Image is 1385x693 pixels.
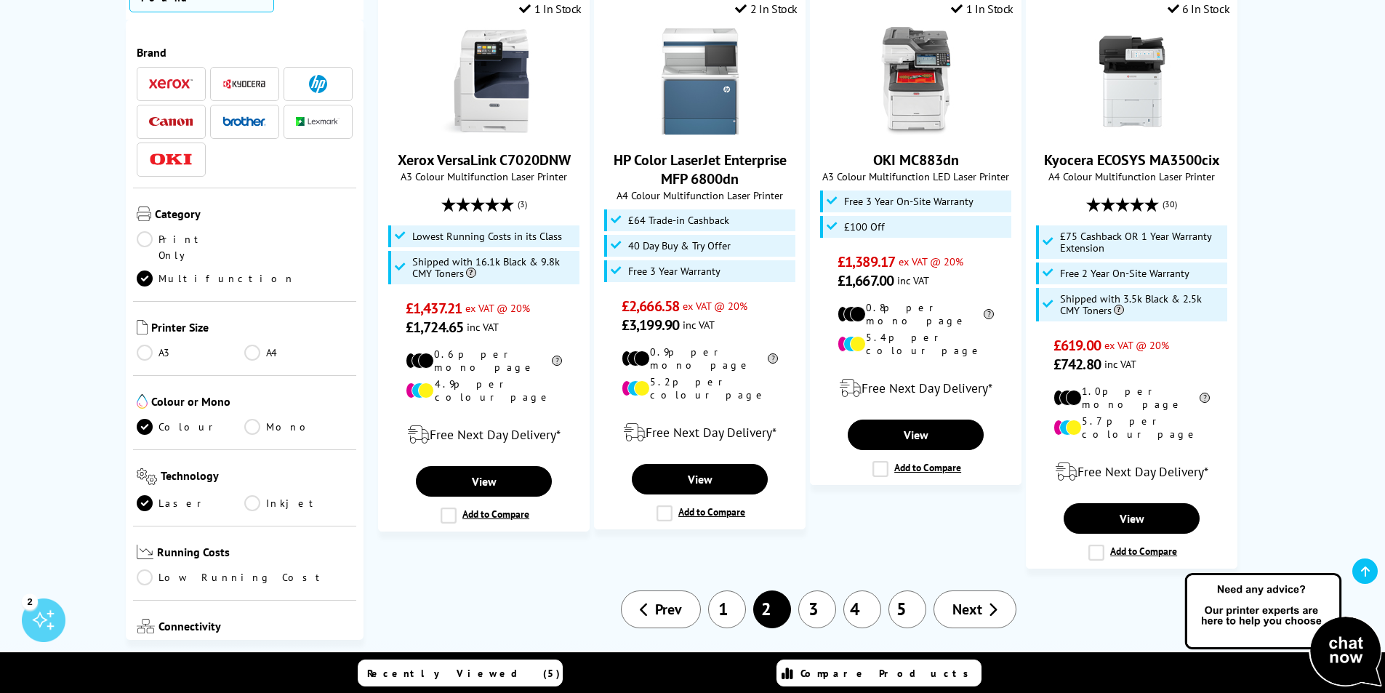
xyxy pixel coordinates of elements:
span: Shipped with 3.5k Black & 2.5k CMY Toners [1060,293,1224,316]
a: A3 [137,345,245,361]
div: 6 In Stock [1168,1,1230,16]
span: Brand [137,45,353,60]
a: Xerox [149,75,193,93]
span: Technology [161,468,353,488]
span: Lowest Running Costs in its Class [412,231,562,242]
span: inc VAT [467,320,499,334]
a: OKI MC883dn [873,151,959,169]
a: Multifunction [137,271,295,287]
a: Laser [137,495,245,511]
a: Low Running Cost [137,569,353,585]
li: 1.0p per mono page [1053,385,1210,411]
div: 1 In Stock [519,1,582,16]
a: Prev [621,590,701,628]
a: Brother [222,113,266,131]
a: Kyocera ECOSYS MA3500cix [1077,124,1187,139]
li: 0.9p per mono page [622,345,778,372]
a: View [1064,503,1199,534]
a: Lexmark [296,113,340,131]
a: 3 [798,590,836,628]
span: ex VAT @ 20% [683,299,747,313]
div: 2 [22,593,38,609]
span: 40 Day Buy & Try Offer [628,240,731,252]
img: Running Costs [137,545,154,560]
span: Recently Viewed (5) [367,667,561,680]
span: £619.00 [1053,336,1101,355]
img: Xerox VersaLink C7020DNW [430,27,539,136]
span: Printer Size [151,320,353,337]
span: Connectivity [158,619,353,636]
span: Colour or Mono [151,394,353,412]
img: Colour or Mono [137,394,148,409]
span: Free 3 Year Warranty [628,265,720,277]
img: Canon [149,117,193,127]
a: OKI [149,151,193,169]
img: Brother [222,116,266,127]
label: Add to Compare [441,508,529,524]
img: OKI [149,153,193,166]
span: £100 Off [844,221,885,233]
a: Colour [137,419,245,435]
a: HP Color LaserJet Enterprise MFP 6800dn [614,151,787,188]
img: Open Live Chat window [1181,571,1385,690]
div: modal_delivery [602,412,798,453]
span: £2,666.58 [622,297,679,316]
a: View [848,420,983,450]
div: modal_delivery [1034,452,1229,492]
a: View [416,466,551,497]
span: ex VAT @ 20% [1104,338,1169,352]
a: Kyocera ECOSYS MA3500cix [1044,151,1220,169]
span: £742.80 [1053,355,1101,374]
a: 1 [708,590,746,628]
li: 4.9p per colour page [406,377,562,404]
span: inc VAT [1104,357,1136,371]
span: (30) [1163,191,1177,218]
div: modal_delivery [386,414,582,455]
span: Running Costs [157,545,353,563]
span: Shipped with 16.1k Black & 9.8k CMY Toners [412,256,577,279]
a: Canon [149,113,193,131]
a: Mono [244,419,353,435]
div: modal_delivery [818,368,1013,409]
span: Prev [655,600,682,619]
a: View [632,464,767,494]
div: 1 In Stock [951,1,1013,16]
img: Category [137,207,151,221]
img: Kyocera [222,79,266,89]
span: £64 Trade-in Cashback [628,215,729,226]
a: 5 [888,590,926,628]
a: HP Color LaserJet Enterprise MFP 6800dn [646,124,755,139]
span: £1,437.21 [406,299,462,318]
img: HP [309,75,327,93]
span: Free 3 Year On-Site Warranty [844,196,973,207]
span: £1,724.65 [406,318,463,337]
a: Recently Viewed (5) [358,660,563,686]
span: £1,667.00 [838,271,894,290]
span: A3 Colour Multifunction Laser Printer [386,169,582,183]
a: OKI MC883dn [862,124,971,139]
a: Kyocera [222,75,266,93]
li: 0.6p per mono page [406,348,562,374]
span: inc VAT [683,318,715,332]
a: Next [934,590,1016,628]
span: ex VAT @ 20% [465,301,530,315]
img: Technology [137,468,158,485]
a: Print Only [137,231,245,263]
span: A4 Colour Multifunction Laser Printer [602,188,798,202]
a: Compare Products [776,660,981,686]
span: (3) [518,191,527,218]
li: 5.7p per colour page [1053,414,1210,441]
li: 5.4p per colour page [838,331,994,357]
li: 0.8p per mono page [838,301,994,327]
a: A4 [244,345,353,361]
a: Xerox VersaLink C7020DNW [430,124,539,139]
span: £1,389.17 [838,252,895,271]
img: Kyocera ECOSYS MA3500cix [1077,27,1187,136]
a: 4 [843,590,881,628]
span: Category [155,207,353,224]
li: 5.2p per colour page [622,375,778,401]
span: £3,199.90 [622,316,679,335]
div: 2 In Stock [735,1,798,16]
img: Lexmark [296,117,340,126]
a: Inkjet [244,495,353,511]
